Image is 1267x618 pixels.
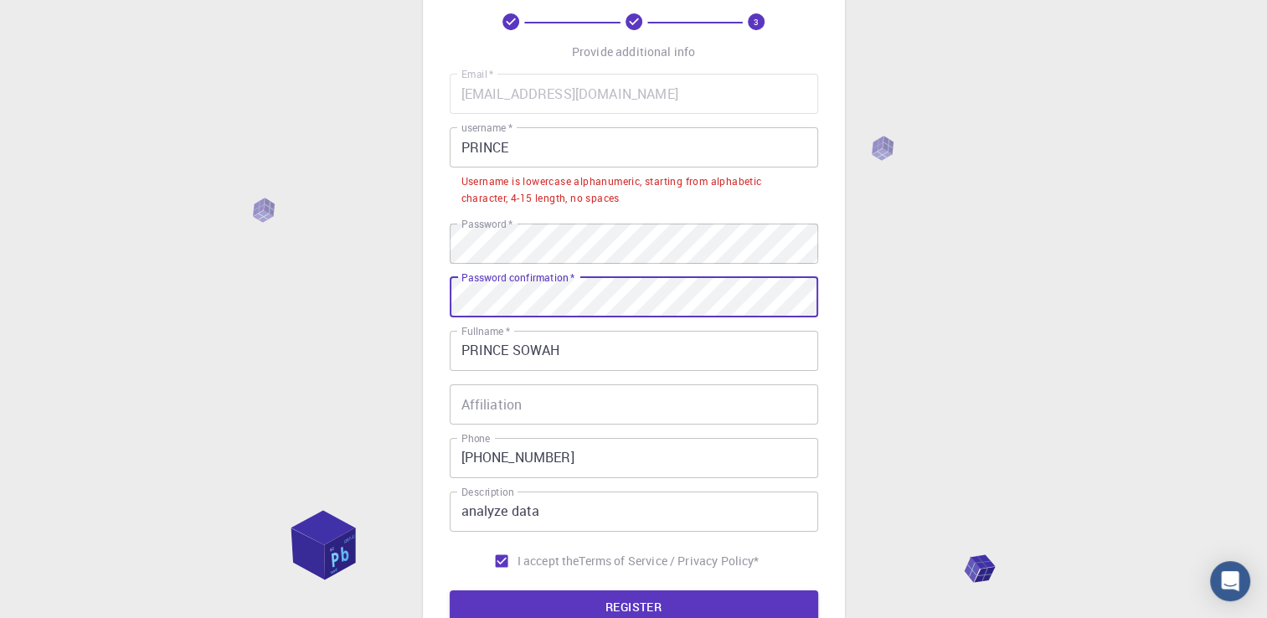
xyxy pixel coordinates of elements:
label: Description [461,485,514,499]
label: Fullname [461,324,510,338]
p: Terms of Service / Privacy Policy * [579,553,759,569]
label: Phone [461,431,490,445]
label: Password confirmation [461,270,574,285]
div: Open Intercom Messenger [1210,561,1250,601]
text: 3 [754,16,759,28]
span: I accept the [518,553,579,569]
div: Username is lowercase alphanumeric, starting from alphabetic character, 4-15 length, no spaces [461,173,806,207]
label: Password [461,217,512,231]
label: Email [461,67,493,81]
label: username [461,121,512,135]
a: Terms of Service / Privacy Policy* [579,553,759,569]
p: Provide additional info [572,44,695,60]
